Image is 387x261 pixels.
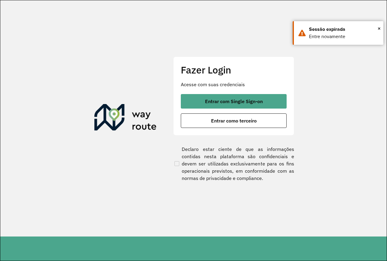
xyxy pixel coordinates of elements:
label: Declaro estar ciente de que as informações contidas nesta plataforma são confidenciais e devem se... [173,145,294,182]
button: Close [378,24,381,33]
span: Entrar como terceiro [211,118,257,123]
button: button [181,94,287,109]
div: Sessão expirada [309,26,379,33]
span: × [378,24,381,33]
img: Roteirizador AmbevTech [94,104,157,133]
h2: Fazer Login [181,64,287,76]
div: Entre novamente [309,33,379,40]
p: Acesse com suas credenciais [181,81,287,88]
span: Entrar com Single Sign-on [205,99,263,104]
button: button [181,113,287,128]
